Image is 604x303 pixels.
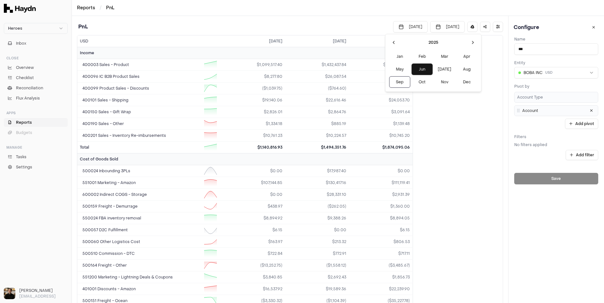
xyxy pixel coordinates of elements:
[412,51,433,62] button: Feb
[456,76,478,88] button: Dec
[456,63,478,75] button: Aug
[434,76,455,88] button: Nov
[412,76,433,88] button: Oct
[389,51,410,62] button: Jan
[389,63,410,75] button: May
[434,51,455,62] button: Mar
[456,51,478,62] button: Apr
[434,63,455,75] button: [DATE]
[428,40,438,45] span: 2025
[389,76,410,88] button: Sep
[412,63,433,75] button: Jun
